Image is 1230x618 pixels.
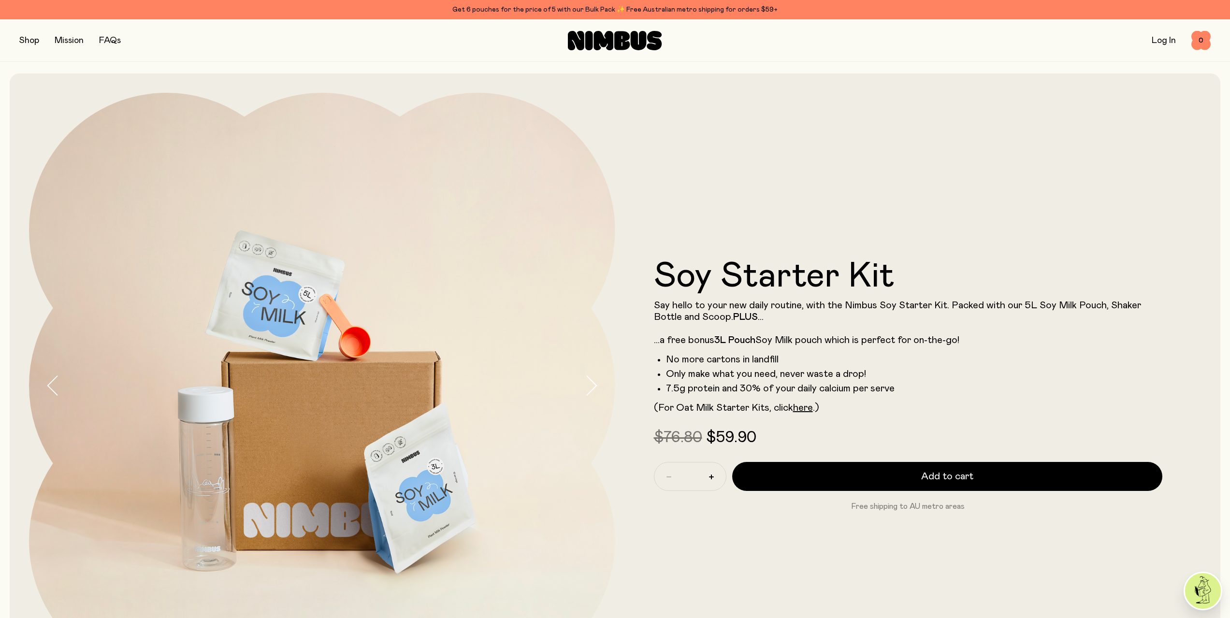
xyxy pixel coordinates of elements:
[654,430,702,446] span: $76.80
[666,383,1163,394] li: 7.5g protein and 30% of your daily calcium per serve
[813,403,819,413] span: .)
[728,335,755,345] strong: Pouch
[714,335,726,345] strong: 3L
[654,403,793,413] span: (For Oat Milk Starter Kits, click
[733,312,758,322] strong: PLUS
[1191,31,1211,50] button: 0
[55,36,84,45] a: Mission
[732,462,1163,491] button: Add to cart
[921,470,973,483] span: Add to cart
[654,259,1163,294] h1: Soy Starter Kit
[706,430,756,446] span: $59.90
[666,354,1163,365] li: No more cartons in landfill
[1152,36,1176,45] a: Log In
[654,300,1163,346] p: Say hello to your new daily routine, with the Nimbus Soy Starter Kit. Packed with our 5L Soy Milk...
[666,368,1163,380] li: Only make what you need, never waste a drop!
[99,36,121,45] a: FAQs
[1185,573,1221,609] img: agent
[793,403,813,413] a: here
[19,4,1211,15] div: Get 6 pouches for the price of 5 with our Bulk Pack ✨ Free Australian metro shipping for orders $59+
[654,501,1163,512] p: Free shipping to AU metro areas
